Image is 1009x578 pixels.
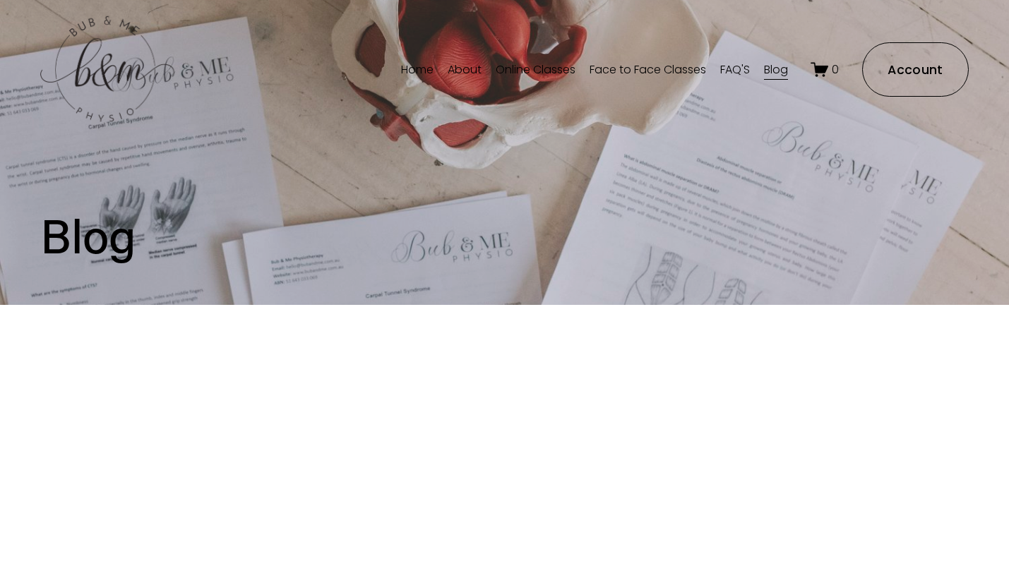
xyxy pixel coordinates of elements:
a: Blog [764,59,788,81]
img: bubandme [40,15,174,124]
a: About [448,59,482,81]
a: 0 items in cart [811,61,839,78]
a: Account [862,42,969,97]
h1: Blog [40,206,969,265]
span: 0 [832,61,839,78]
a: FAQ'S [720,59,750,81]
a: Face to Face Classes [590,59,706,81]
a: Home [401,59,434,81]
a: Online Classes [496,59,575,81]
ms-portal-inner: Account [888,61,943,78]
